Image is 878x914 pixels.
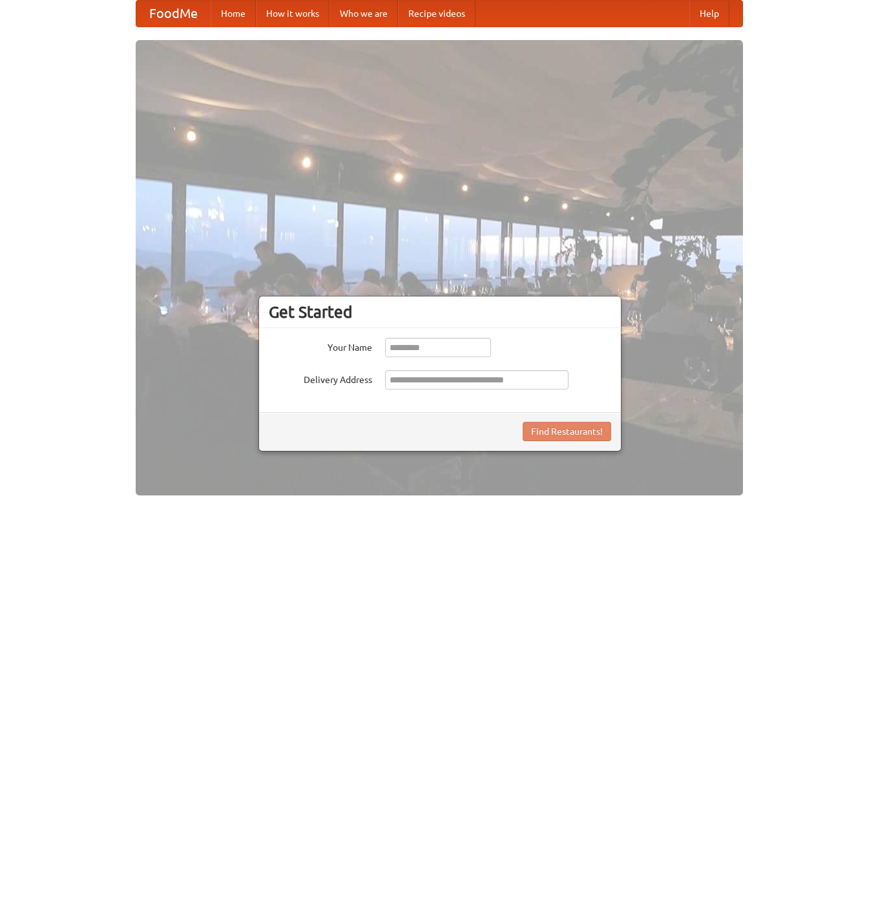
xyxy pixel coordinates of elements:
[136,1,211,26] a: FoodMe
[689,1,729,26] a: Help
[269,338,372,354] label: Your Name
[523,422,611,441] button: Find Restaurants!
[211,1,256,26] a: Home
[398,1,476,26] a: Recipe videos
[269,302,611,322] h3: Get Started
[256,1,329,26] a: How it works
[329,1,398,26] a: Who we are
[269,370,372,386] label: Delivery Address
